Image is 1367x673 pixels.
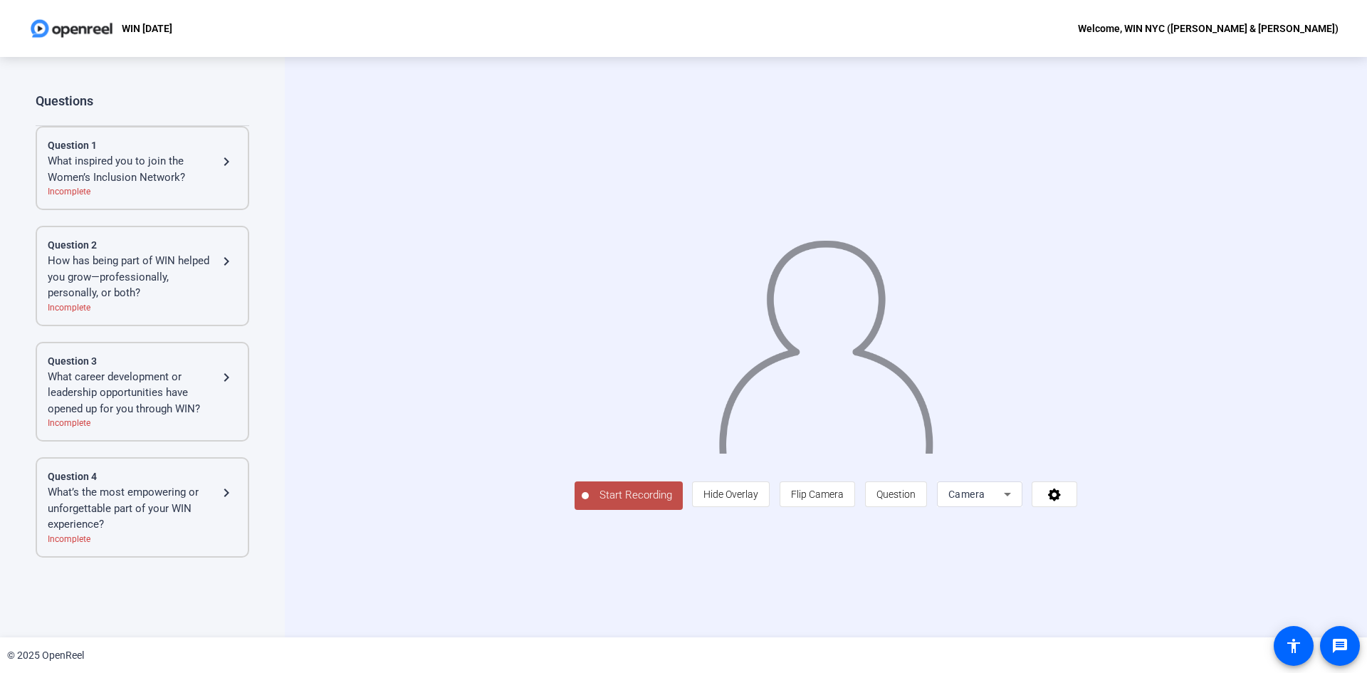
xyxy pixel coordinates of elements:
div: What inspired you to join the Women’s Inclusion Network? [48,153,218,185]
mat-icon: navigate_next [218,484,235,501]
div: Question 3 [48,354,237,369]
mat-icon: navigate_next [218,153,235,170]
span: Flip Camera [791,489,844,500]
mat-icon: navigate_next [218,369,235,386]
div: Incomplete [48,417,237,429]
div: What career development or leadership opportunities have opened up for you through WIN? [48,369,218,417]
mat-icon: navigate_next [218,253,235,270]
button: Start Recording [575,481,683,510]
div: How has being part of WIN helped you grow—professionally, personally, or both? [48,253,218,301]
span: Camera [948,489,985,500]
div: Incomplete [48,301,237,314]
div: Question 2 [48,238,237,253]
button: Hide Overlay [692,481,770,507]
span: Question [876,489,916,500]
span: Start Recording [589,487,683,504]
div: Question 4 [48,469,237,484]
div: Incomplete [48,533,237,546]
button: Flip Camera [780,481,855,507]
img: OpenReel logo [28,14,115,43]
button: Question [865,481,927,507]
mat-icon: accessibility [1285,637,1302,654]
div: Questions [36,93,249,110]
div: © 2025 OpenReel [7,648,84,663]
span: Hide Overlay [703,489,758,500]
img: overlay [717,227,935,454]
div: Question 1 [48,138,237,153]
mat-icon: message [1331,637,1348,654]
div: Welcome, WIN NYC ([PERSON_NAME] & [PERSON_NAME]) [1078,20,1339,37]
p: WIN [DATE] [122,20,172,37]
div: What’s the most empowering or unforgettable part of your WIN experience? [48,484,218,533]
div: Incomplete [48,185,237,198]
